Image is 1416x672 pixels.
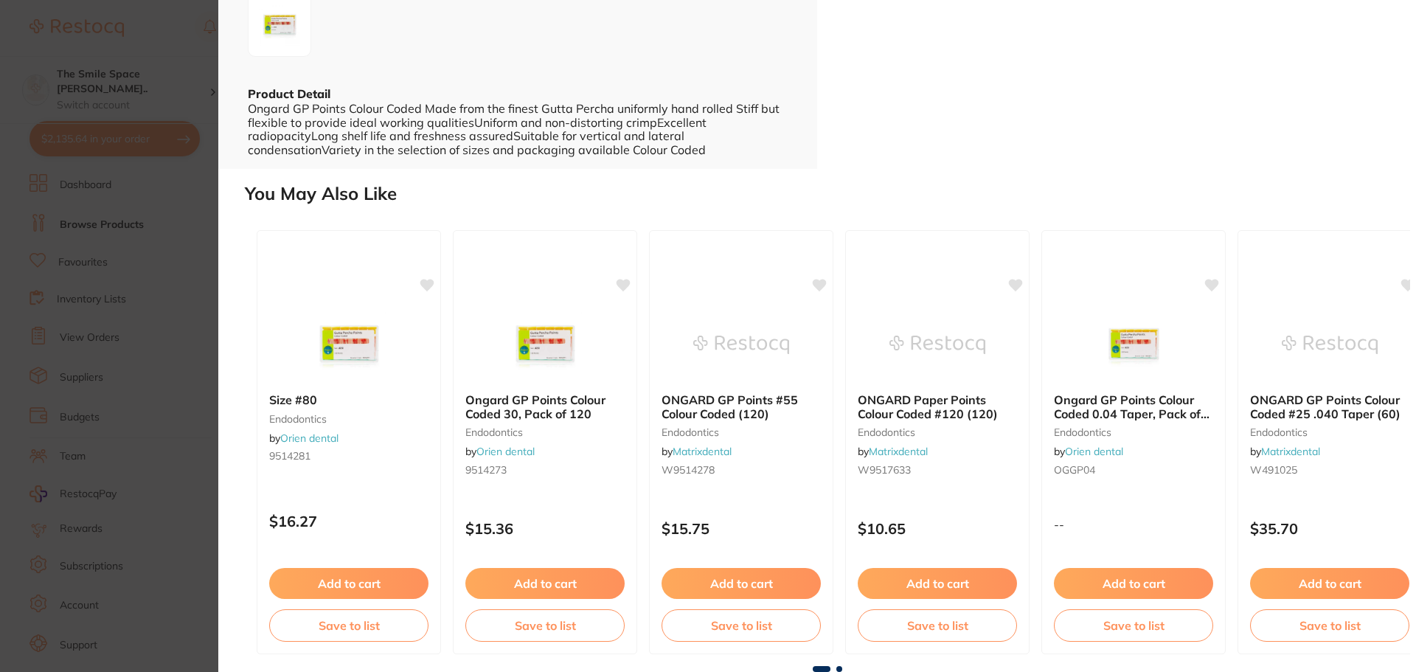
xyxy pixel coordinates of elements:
button: Add to cart [269,568,428,599]
b: ONGARD Paper Points Colour Coded #120 (120) [858,393,1017,420]
button: Save to list [465,609,625,642]
a: Matrixdental [673,445,732,458]
b: Size #80 [269,393,428,406]
button: Save to list [269,609,428,642]
b: Product Detail [248,86,330,101]
small: endodontics [465,426,625,438]
p: $16.27 [269,513,428,530]
span: by [662,445,732,458]
div: Ongard GP Points Colour Coded Made from the finest Gutta Percha uniformly hand rolled Stiff but f... [248,102,788,156]
img: ONGARD GP Points Colour Coded #25 .040 Taper (60) [1282,308,1378,381]
img: Ongard GP Points Colour Coded 0.04 Taper, Pack of 60 [1086,308,1181,381]
div: -- [1042,518,1225,531]
a: Orien dental [476,445,535,458]
img: ONGARD Paper Points Colour Coded #120 (120) [889,308,985,381]
small: endodontics [269,413,428,425]
b: Ongard GP Points Colour Coded 0.04 Taper, Pack of 60 [1054,393,1213,420]
button: Add to cart [662,568,821,599]
b: ONGARD GP Points #55 Colour Coded (120) [662,393,821,420]
small: 9514273 [465,464,625,476]
small: W9514278 [662,464,821,476]
h2: You May Also Like [245,184,1410,204]
button: Add to cart [1250,568,1409,599]
a: Matrixdental [1261,445,1320,458]
button: Save to list [1054,609,1213,642]
button: Add to cart [858,568,1017,599]
small: W491025 [1250,464,1409,476]
p: $10.65 [858,520,1017,537]
small: endodontics [1054,426,1213,438]
small: endodontics [662,426,821,438]
span: by [1250,445,1320,458]
p: $15.36 [465,520,625,537]
p: $35.70 [1250,520,1409,537]
span: by [465,445,535,458]
button: Save to list [662,609,821,642]
small: W9517633 [858,464,1017,476]
button: Add to cart [1054,568,1213,599]
a: Orien dental [1065,445,1123,458]
img: Ongard GP Points Colour Coded 30, Pack of 120 [497,308,593,381]
p: $15.75 [662,520,821,537]
small: endodontics [1250,426,1409,438]
span: by [1054,445,1123,458]
span: by [858,445,928,458]
b: ONGARD GP Points Colour Coded #25 .040 Taper (60) [1250,393,1409,420]
img: ONGARD GP Points #55 Colour Coded (120) [693,308,789,381]
button: Save to list [858,609,1017,642]
small: OGGP04 [1054,464,1213,476]
a: Orien dental [280,432,339,445]
a: Matrixdental [869,445,928,458]
b: Ongard GP Points Colour Coded 30, Pack of 120 [465,393,625,420]
button: Add to cart [465,568,625,599]
small: 9514281 [269,450,428,462]
img: Size #80 [301,308,397,381]
button: Save to list [1250,609,1409,642]
span: by [269,432,339,445]
small: endodontics [858,426,1017,438]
